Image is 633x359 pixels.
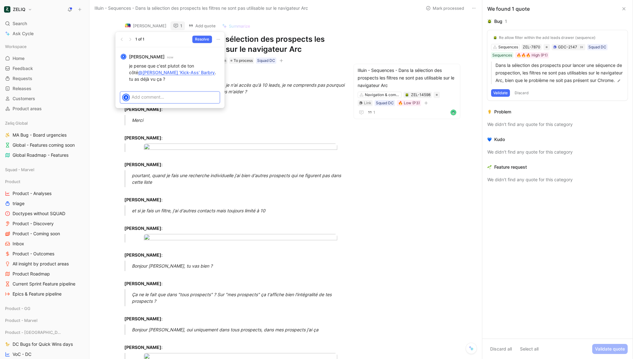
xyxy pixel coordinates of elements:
[123,94,129,101] div: A
[129,53,165,61] strong: [PERSON_NAME]
[138,70,215,75] a: @[PERSON_NAME] 'Kick-Ass' Barbry
[121,54,126,59] div: A
[192,35,212,43] button: Resolve
[195,36,209,42] span: Resolve
[135,36,144,42] div: 1 of 1
[167,54,173,60] small: now
[129,63,219,82] p: je pense que c'est plutot de ton côté . tu as déjà vu ça ?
